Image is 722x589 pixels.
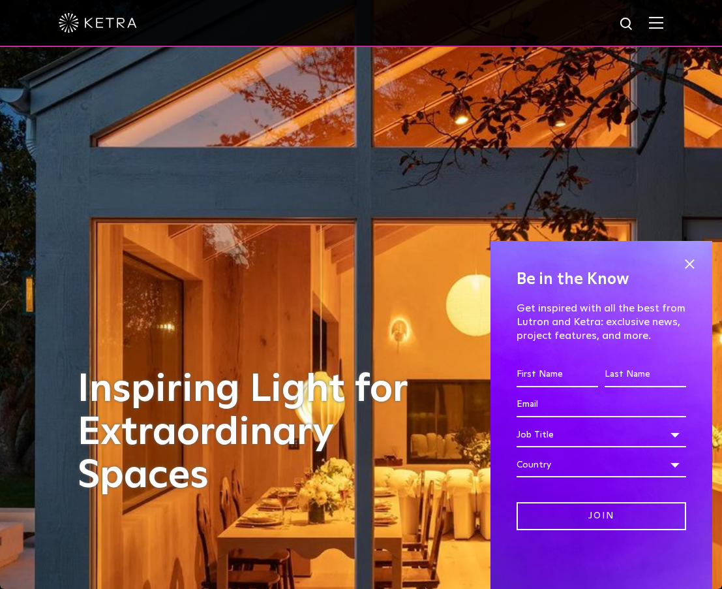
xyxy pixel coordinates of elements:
[605,362,686,387] input: Last Name
[619,16,635,33] img: search icon
[517,392,686,417] input: Email
[517,302,686,342] p: Get inspired with all the best from Lutron and Ketra: exclusive news, project features, and more.
[517,362,598,387] input: First Name
[649,16,663,29] img: Hamburger%20Nav.svg
[517,267,686,292] h4: Be in the Know
[517,422,686,447] div: Job Title
[517,453,686,477] div: Country
[517,502,686,530] input: Join
[78,368,447,498] h1: Inspiring Light for Extraordinary Spaces
[59,13,137,33] img: ketra-logo-2019-white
